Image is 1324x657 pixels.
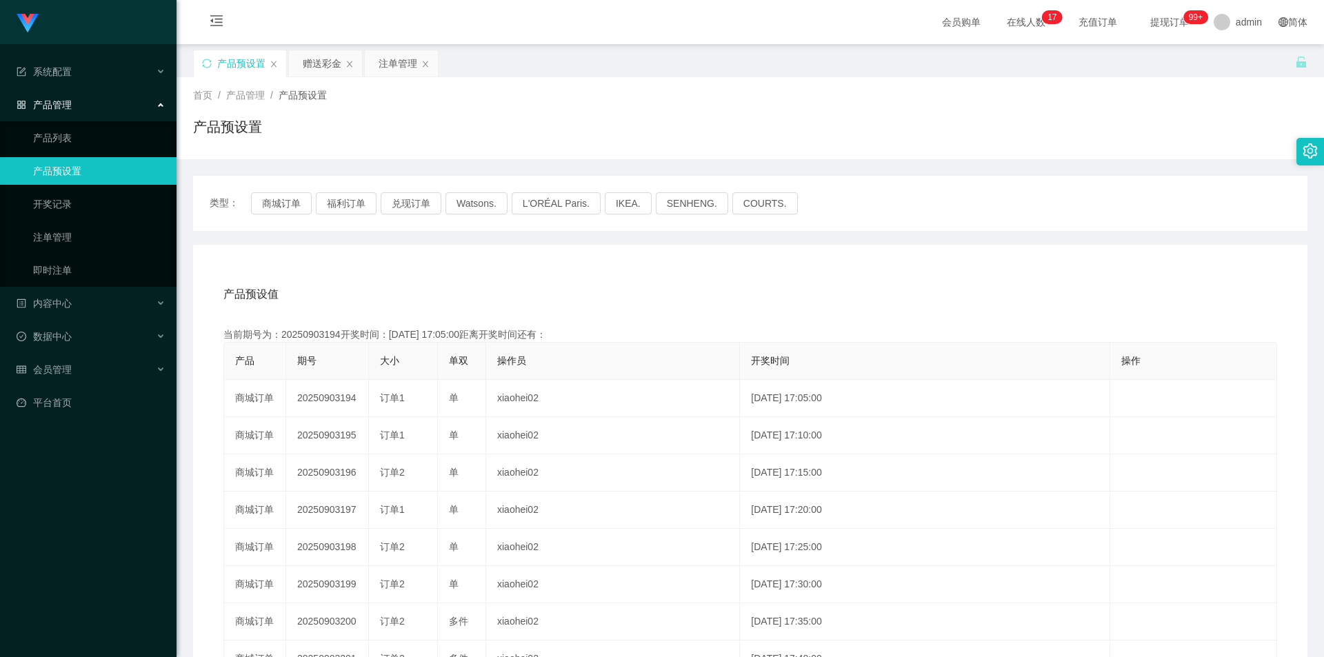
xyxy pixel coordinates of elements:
p: 7 [1052,10,1057,24]
div: 注单管理 [379,50,417,77]
span: 充值订单 [1072,17,1124,27]
span: 在线人数 [1000,17,1052,27]
span: 订单2 [380,578,405,589]
button: L'ORÉAL Paris. [512,192,601,214]
span: 系统配置 [17,66,72,77]
span: 订单1 [380,392,405,403]
span: 单双 [449,355,468,366]
span: 单 [449,541,459,552]
span: 操作 [1121,355,1141,366]
span: 期号 [297,355,317,366]
td: [DATE] 17:30:00 [740,566,1110,603]
button: COURTS. [732,192,798,214]
td: xiaohei02 [486,603,740,640]
td: 20250903195 [286,417,369,454]
span: 订单1 [380,429,405,441]
td: 商城订单 [224,603,286,640]
i: 图标: sync [202,59,212,68]
button: SENHENG. [656,192,728,214]
td: 20250903200 [286,603,369,640]
span: 订单2 [380,467,405,478]
span: 操作员 [497,355,526,366]
td: 20250903196 [286,454,369,492]
button: 商城订单 [251,192,312,214]
td: 20250903199 [286,566,369,603]
span: 会员管理 [17,364,72,375]
span: 多件 [449,616,468,627]
p: 1 [1047,10,1052,24]
i: 图标: close [270,60,278,68]
i: 图标: appstore-o [17,100,26,110]
td: [DATE] 17:05:00 [740,380,1110,417]
td: xiaohei02 [486,380,740,417]
i: 图标: form [17,67,26,77]
i: 图标: close [345,60,354,68]
button: 福利订单 [316,192,377,214]
span: 单 [449,429,459,441]
i: 图标: table [17,365,26,374]
button: Watsons. [445,192,508,214]
div: 赠送彩金 [303,50,341,77]
a: 即时注单 [33,256,165,284]
i: 图标: close [421,60,430,68]
td: xiaohei02 [486,492,740,529]
span: / [270,90,273,101]
img: logo.9652507e.png [17,14,39,33]
h1: 产品预设置 [193,117,262,137]
i: 图标: setting [1303,143,1318,159]
span: 订单2 [380,616,405,627]
sup: 1065 [1183,10,1208,24]
td: 商城订单 [224,566,286,603]
span: 产品预设置 [279,90,327,101]
sup: 17 [1042,10,1062,24]
span: 单 [449,578,459,589]
span: 首页 [193,90,212,101]
span: 数据中心 [17,331,72,342]
a: 注单管理 [33,223,165,251]
td: 商城订单 [224,454,286,492]
div: 当前期号为：20250903194开奖时间：[DATE] 17:05:00距离开奖时间还有： [223,327,1277,342]
td: [DATE] 17:15:00 [740,454,1110,492]
span: 单 [449,392,459,403]
span: 订单2 [380,541,405,552]
td: xiaohei02 [486,417,740,454]
span: 产品管理 [226,90,265,101]
span: 单 [449,504,459,515]
td: [DATE] 17:35:00 [740,603,1110,640]
i: 图标: global [1278,17,1288,27]
span: 订单1 [380,504,405,515]
a: 图标: dashboard平台首页 [17,389,165,416]
td: [DATE] 17:20:00 [740,492,1110,529]
button: 兑现订单 [381,192,441,214]
span: 产品 [235,355,254,366]
td: xiaohei02 [486,529,740,566]
td: 商城订单 [224,417,286,454]
i: 图标: unlock [1295,56,1307,68]
span: 开奖时间 [751,355,790,366]
span: 提现订单 [1143,17,1196,27]
a: 产品列表 [33,124,165,152]
span: 单 [449,467,459,478]
td: 商城订单 [224,529,286,566]
div: 产品预设置 [217,50,265,77]
a: 产品预设置 [33,157,165,185]
span: 产品管理 [17,99,72,110]
td: 20250903198 [286,529,369,566]
td: xiaohei02 [486,454,740,492]
button: IKEA. [605,192,652,214]
span: 产品预设值 [223,286,279,303]
td: [DATE] 17:25:00 [740,529,1110,566]
td: 商城订单 [224,492,286,529]
span: 类型： [210,192,251,214]
td: xiaohei02 [486,566,740,603]
span: 内容中心 [17,298,72,309]
td: 20250903197 [286,492,369,529]
span: 大小 [380,355,399,366]
td: 商城订单 [224,380,286,417]
i: 图标: check-circle-o [17,332,26,341]
i: 图标: profile [17,299,26,308]
i: 图标: menu-fold [193,1,240,45]
td: [DATE] 17:10:00 [740,417,1110,454]
span: / [218,90,221,101]
a: 开奖记录 [33,190,165,218]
